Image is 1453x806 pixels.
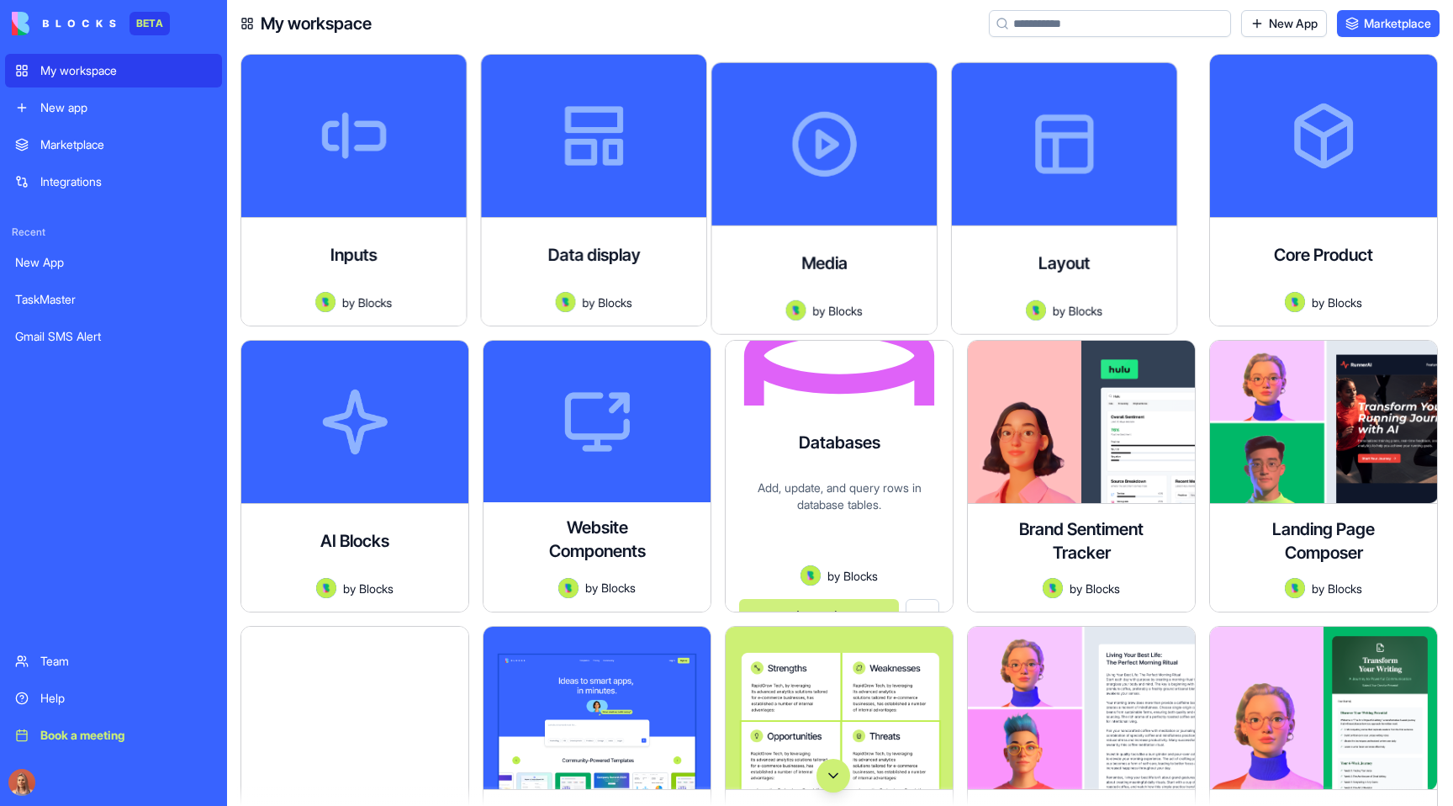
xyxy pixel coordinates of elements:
[598,294,632,311] span: Blocks
[342,294,355,311] span: by
[315,292,336,312] img: Avatar
[316,578,336,598] img: Avatar
[40,99,212,116] div: New app
[40,62,212,79] div: My workspace
[812,301,825,319] span: by
[5,91,222,125] a: New app
[240,54,469,326] a: InputsAvatarbyBlocks
[1312,294,1324,311] span: by
[1209,54,1438,326] a: Core ProductAvatarbyBlocks
[601,579,636,597] span: Blocks
[725,54,954,326] a: MediaAvatarbyBlocks
[725,340,954,612] a: DatabasesAdd, update, and query rows in database tables.AvatarbyBlocksLaunch
[1285,578,1305,598] img: Avatar
[40,136,212,153] div: Marketplace
[129,12,170,35] div: BETA
[799,431,880,454] h4: Databases
[1026,300,1046,321] img: Avatar
[497,612,657,645] button: Launch
[800,565,821,586] img: Avatar
[5,719,222,752] a: Book a meeting
[739,599,899,633] button: Launch
[40,173,212,190] div: Integrations
[1014,517,1149,565] h4: Brand Sentiment Tracker
[240,340,469,612] a: AI BlocksAvatarbyBlocks
[483,340,711,612] a: Website ComponentsAvatarbyBlocksLaunch
[5,320,222,353] a: Gmail SMS Alert
[40,727,212,744] div: Book a meeting
[330,243,377,267] h4: Inputs
[5,681,222,715] a: Help
[359,580,394,597] span: Blocks
[12,12,170,35] a: BETA
[556,292,576,312] img: Avatar
[1241,10,1327,37] a: New App
[582,294,594,311] span: by
[967,340,1196,612] a: Brand Sentiment TrackerAvatarbyBlocks
[1043,578,1063,598] img: Avatar
[1053,301,1065,319] span: by
[8,769,35,796] img: Marina_gj5dtt.jpg
[15,328,212,345] div: Gmail SMS Alert
[967,54,1196,326] a: LayoutAvatarbyBlocks
[739,480,939,565] div: Add, update, and query rows in database tables.
[827,567,840,585] span: by
[1086,580,1120,597] span: Blocks
[801,252,847,275] h4: Media
[40,690,212,707] div: Help
[1337,10,1440,37] a: Marketplace
[1069,301,1103,319] span: Blocks
[5,165,222,199] a: Integrations
[585,579,598,597] span: by
[40,653,212,670] div: Team
[1038,252,1090,275] h4: Layout
[1070,580,1082,597] span: by
[843,567,878,585] span: Blocks
[5,283,222,316] a: TaskMaster
[786,300,806,321] img: Avatar
[1285,292,1305,312] img: Avatar
[261,12,372,35] h4: My workspace
[5,225,222,239] span: Recent
[1328,294,1362,311] span: Blocks
[1256,517,1391,565] h4: Landing Page Composer
[483,54,711,326] a: Data displayAvatarbyBlocks
[816,759,850,793] button: Scroll to bottom
[1274,243,1373,267] h4: Core Product
[530,516,664,563] h4: Website Components
[1312,580,1324,597] span: by
[358,294,393,311] span: Blocks
[5,128,222,162] a: Marketplace
[558,578,579,598] img: Avatar
[1328,580,1362,597] span: Blocks
[5,644,222,678] a: Team
[5,54,222,87] a: My workspace
[15,254,212,271] div: New App
[828,301,863,319] span: Blocks
[15,291,212,308] div: TaskMaster
[343,580,356,597] span: by
[547,243,640,267] h4: Data display
[12,12,116,35] img: logo
[320,529,389,553] h4: AI Blocks
[1209,340,1438,612] a: Landing Page ComposerAvatarbyBlocks
[5,246,222,279] a: New App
